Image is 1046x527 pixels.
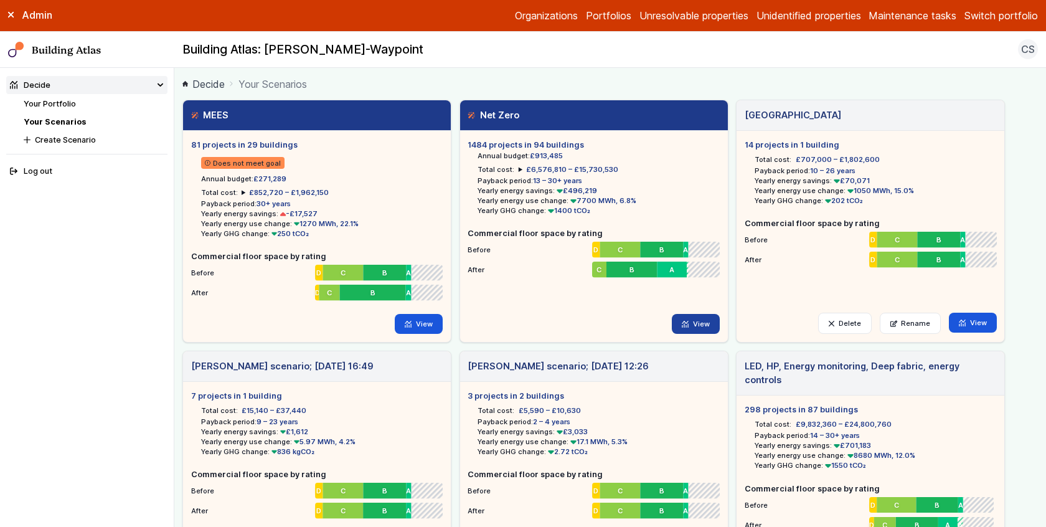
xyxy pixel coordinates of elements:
a: View [672,314,720,334]
li: After [468,500,719,516]
a: Rename [880,313,941,334]
h2: Building Atlas: [PERSON_NAME]-Waypoint [182,42,423,58]
span: A+ [687,265,688,275]
h3: [GEOGRAPHIC_DATA] [745,108,841,122]
span: 14 – 30+ years [810,431,860,440]
span: D [317,268,322,278]
li: After [191,500,443,516]
span: 836 kgCO₂ [270,447,315,456]
span: C [618,506,623,516]
span: C [618,486,623,496]
span: C [895,500,900,510]
span: 13 – 30+ years [533,176,582,185]
span: A [683,486,688,496]
span: 9 – 23 years [257,417,298,426]
li: Payback period: [201,199,443,209]
span: A [406,506,411,516]
span: D [870,500,875,510]
span: £701,183 [832,441,871,450]
li: Yearly energy savings: [201,427,443,437]
h5: Commercial floor space by rating [468,468,719,480]
span: D [870,235,875,245]
span: £852,720 – £1,962,150 [249,188,329,197]
h5: Commercial floor space by rating [468,227,719,239]
li: Yearly energy use change: [478,196,719,206]
li: Before [468,480,719,496]
span: 1550 tCO₂ [823,461,866,470]
span: Does not meet goal [201,157,285,169]
a: View [395,314,443,334]
li: Yearly GHG change: [755,196,996,206]
li: Annual budget: [201,174,443,184]
span: A [960,255,965,265]
span: B [382,506,387,516]
li: Yearly energy use change: [755,450,996,460]
div: Decide [10,79,50,91]
li: Yearly energy savings: [755,176,996,186]
span: B [382,268,387,278]
span: B [936,500,941,510]
li: Payback period: [755,430,996,440]
span: B [936,255,941,265]
span: A [406,288,411,298]
li: Before [745,229,996,245]
span: C [327,288,332,298]
h5: Commercial floor space by rating [191,468,443,480]
button: Delete [818,313,872,334]
span: 30+ years [257,199,291,208]
h5: 81 projects in 29 buildings [191,139,443,151]
span: £496,219 [555,186,597,195]
span: B [382,486,387,496]
span: £15,140 – £37,440 [242,406,306,415]
span: A [406,268,411,278]
span: -£17,527 [278,209,318,218]
span: B [629,265,634,275]
h5: 298 projects in 87 buildings [745,404,996,415]
li: Yearly energy savings: [478,186,719,196]
li: Yearly GHG change: [201,229,443,239]
li: Yearly energy use change: [478,437,719,447]
button: Create Scenario [20,131,167,149]
li: After [468,259,719,275]
span: £6,576,810 – £15,730,530 [526,165,618,174]
summary: £6,576,810 – £15,730,530 [519,164,618,174]
a: Organizations [515,8,578,23]
a: Portfolios [586,8,631,23]
li: Payback period: [478,176,719,186]
span: 8680 MWh, 12.0% [846,451,915,460]
span: B [370,288,375,298]
button: Switch portfolio [964,8,1038,23]
span: B [659,486,664,496]
h5: 14 projects in 1 building [745,139,996,151]
li: Before [191,480,443,496]
span: 1050 MWh, 15.0% [846,186,914,195]
h6: Total cost: [755,419,791,429]
img: main-0bbd2752.svg [8,42,24,58]
button: Log out [6,163,168,181]
span: A [960,235,965,245]
span: 202 tCO₂ [823,196,863,205]
span: £9,832,360 – £24,800,760 [796,419,892,429]
span: A [669,265,674,275]
li: Payback period: [478,417,719,427]
li: Before [468,239,719,255]
span: £3,033 [555,427,588,436]
span: C [341,268,346,278]
li: After [191,282,443,298]
span: £271,289 [253,174,286,183]
h5: Commercial floor space by rating [745,483,996,495]
span: D [870,255,875,265]
span: D [315,288,319,298]
span: C [618,245,623,255]
li: Yearly GHG change: [478,447,719,457]
summary: £852,720 – £1,962,150 [242,188,329,197]
h6: Total cost: [478,164,514,174]
span: C [895,255,900,265]
h6: Total cost: [755,154,791,164]
span: D [593,506,598,516]
span: A [960,500,965,510]
span: 2 – 4 years [533,417,570,426]
h5: Commercial floor space by rating [191,250,443,262]
li: Yearly energy use change: [201,219,443,229]
a: Unresolvable properties [639,8,748,23]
